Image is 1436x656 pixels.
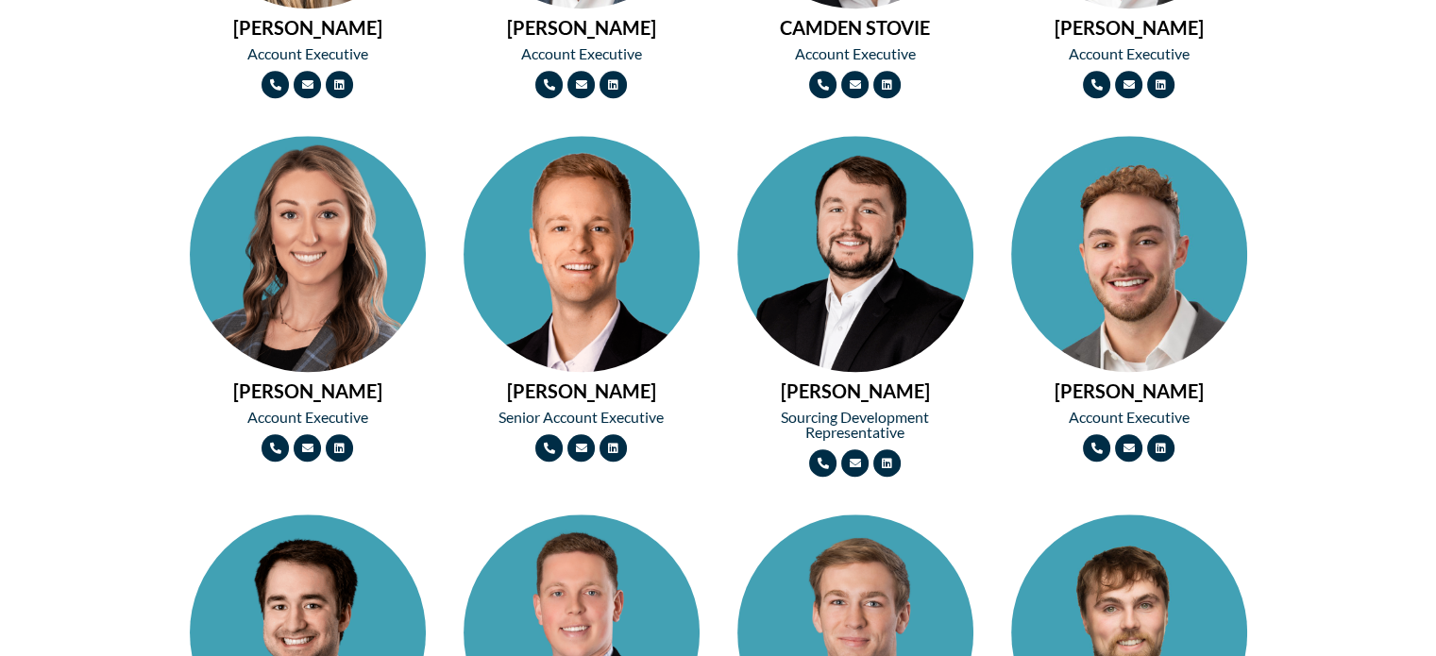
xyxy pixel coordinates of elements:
[464,410,700,425] h2: Senior Account Executive
[1011,46,1247,61] h2: Account Executive
[190,46,426,61] h2: Account Executive
[1011,18,1247,37] h2: [PERSON_NAME]
[737,46,973,61] h2: Account Executive
[464,18,700,37] h2: [PERSON_NAME]
[190,381,426,400] h2: [PERSON_NAME]
[737,381,973,400] h2: [PERSON_NAME]
[1011,381,1247,400] h2: [PERSON_NAME]
[464,381,700,400] h2: [PERSON_NAME]
[190,18,426,37] h2: [PERSON_NAME]
[464,46,700,61] h2: Account Executive
[190,410,426,425] h2: Account Executive
[1011,410,1247,425] h2: Account Executive
[737,410,973,440] h2: Sourcing Development Representative
[737,18,973,37] h2: CAMDEN STOVIE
